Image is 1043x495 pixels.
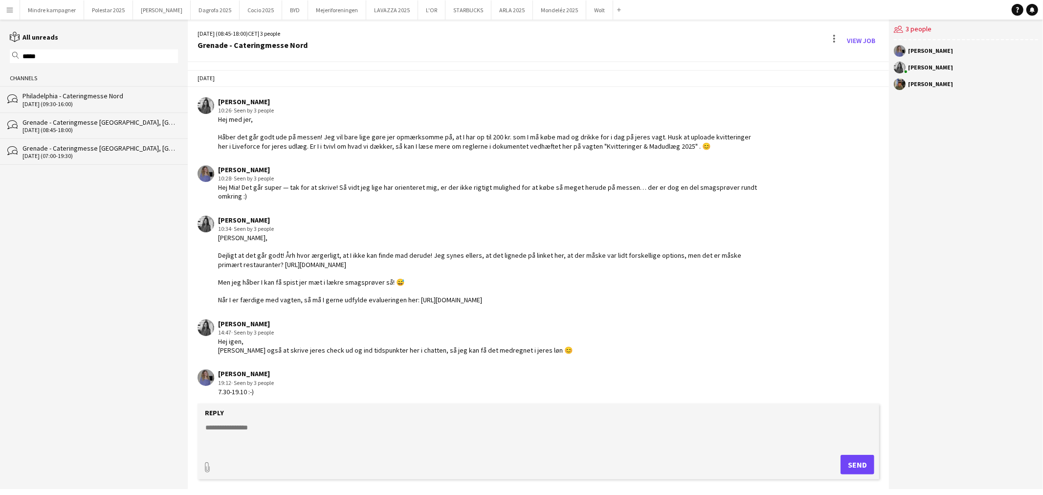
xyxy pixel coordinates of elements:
[22,91,178,100] div: Philadelphia - Cateringmesse Nord
[218,369,274,378] div: [PERSON_NAME]
[188,70,889,87] div: [DATE]
[908,48,953,54] div: [PERSON_NAME]
[218,183,758,201] div: Hej Mia! Det går super — tak for at skrive! Så vidt jeg lige har orienteret mig, er der ikke rigt...
[218,225,758,233] div: 10:34
[231,225,274,232] span: · Seen by 3 people
[133,0,191,20] button: [PERSON_NAME]
[10,33,58,42] a: All unreads
[218,97,758,106] div: [PERSON_NAME]
[894,20,1038,40] div: 3 people
[22,118,178,127] div: Grenade - Cateringmesse [GEOGRAPHIC_DATA], [GEOGRAPHIC_DATA] - Cateringmesse Nord
[198,41,308,49] div: Grenade - Cateringmesse Nord
[198,29,308,38] div: [DATE] (08:45-18:00) | 3 people
[218,387,274,396] div: 7.30-19.10 :-)
[22,127,178,134] div: [DATE] (08:45-18:00)
[841,455,874,474] button: Send
[218,337,573,355] div: Hej igen, [PERSON_NAME] også at skrive jeres check ud og ind tidspunkter her i chatten, så jeg ka...
[445,0,491,20] button: STARBUCKS
[843,33,879,48] a: View Job
[231,329,274,336] span: · Seen by 3 people
[908,81,953,87] div: [PERSON_NAME]
[218,115,758,151] div: Hej med jer, Håber det går godt ude på messen! Jeg vil bare lige gøre jer opmærksomme på, at I ha...
[218,174,758,183] div: 10:28
[231,107,274,114] span: · Seen by 3 people
[231,379,274,386] span: · Seen by 3 people
[366,0,418,20] button: LAVAZZA 2025
[191,0,240,20] button: Dagrofa 2025
[22,153,178,159] div: [DATE] (07:00-19:30)
[586,0,613,20] button: Wolt
[240,0,282,20] button: Cocio 2025
[231,175,274,182] span: · Seen by 3 people
[84,0,133,20] button: Polestar 2025
[282,0,308,20] button: BYD
[218,319,573,328] div: [PERSON_NAME]
[908,65,953,70] div: [PERSON_NAME]
[20,0,84,20] button: Mindre kampagner
[533,0,586,20] button: Mondeléz 2025
[205,408,224,417] label: Reply
[218,328,573,337] div: 14:47
[308,0,366,20] button: Mejeriforeningen
[218,106,758,115] div: 10:26
[218,379,274,387] div: 19:12
[248,30,258,37] span: CET
[218,216,758,225] div: [PERSON_NAME]
[218,165,758,174] div: [PERSON_NAME]
[22,144,178,153] div: Grenade - Cateringmesse [GEOGRAPHIC_DATA], [GEOGRAPHIC_DATA] - Cateringmesse Nord
[218,233,758,305] div: [PERSON_NAME], Dejligt at det går godt! Årh hvor ærgerligt, at I ikke kan finde mad derude! Jeg s...
[418,0,445,20] button: L'OR
[491,0,533,20] button: ARLA 2025
[22,101,178,108] div: [DATE] (09:30-16:00)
